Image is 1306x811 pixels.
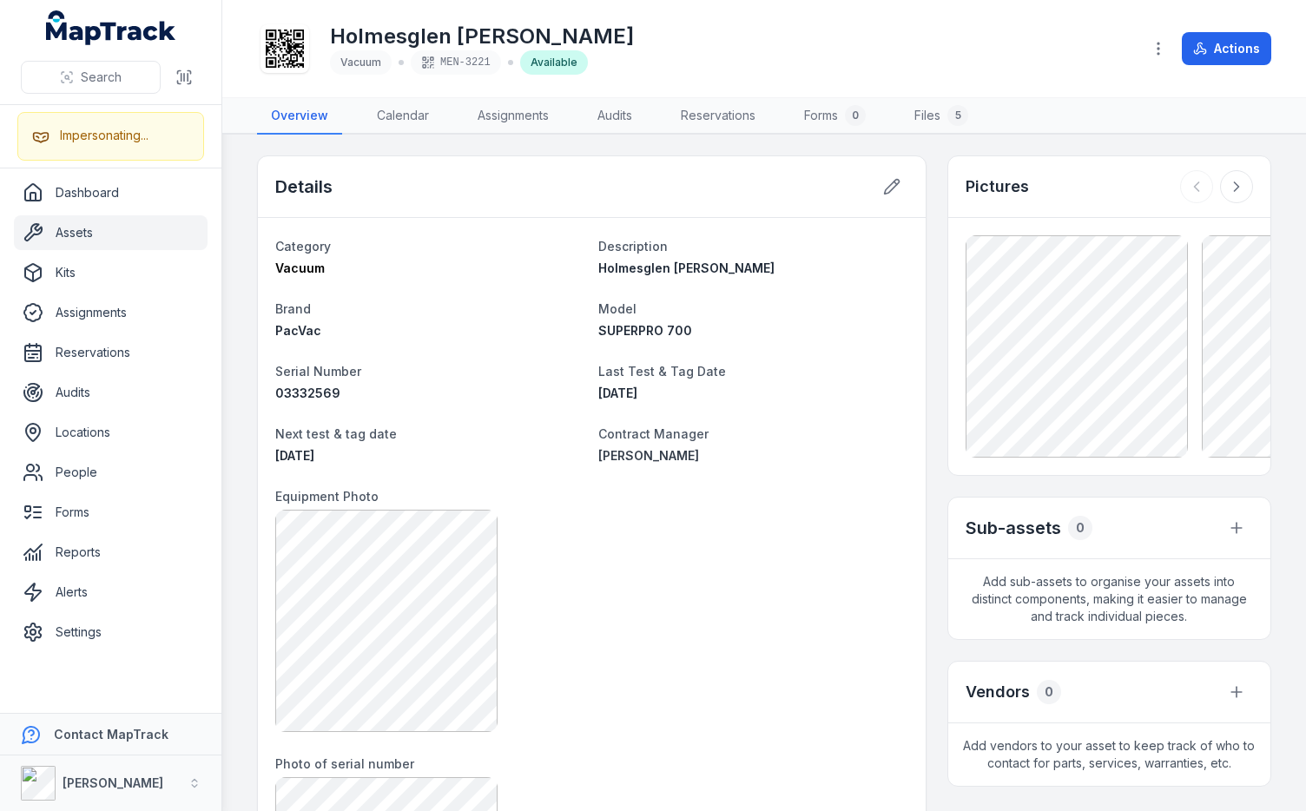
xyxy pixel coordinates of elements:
span: Serial Number [275,364,361,379]
span: Vacuum [275,260,325,275]
a: Dashboard [14,175,208,210]
span: Next test & tag date [275,426,397,441]
div: 0 [1037,680,1061,704]
a: Forms [14,495,208,530]
span: 03332569 [275,386,340,400]
div: Impersonating... [60,127,148,144]
span: Model [598,301,637,316]
span: Brand [275,301,311,316]
strong: Contact MapTrack [54,727,168,742]
a: People [14,455,208,490]
time: 12/11/2025, 11:00:00 pm [275,448,314,463]
time: 13/05/2025, 12:00:00 am [598,386,637,400]
a: Reservations [14,335,208,370]
a: Audits [14,375,208,410]
span: Holmesglen [PERSON_NAME] [598,260,775,275]
span: [DATE] [598,386,637,400]
h3: Vendors [966,680,1030,704]
a: Audits [584,98,646,135]
div: 0 [1068,516,1092,540]
a: Calendar [363,98,443,135]
a: Files5 [900,98,982,135]
span: SUPERPRO 700 [598,323,692,338]
button: Search [21,61,161,94]
span: [DATE] [275,448,314,463]
h2: Sub-assets [966,516,1061,540]
a: Assignments [14,295,208,330]
span: Add vendors to your asset to keep track of who to contact for parts, services, warranties, etc. [948,723,1270,786]
div: 5 [947,105,968,126]
a: Kits [14,255,208,290]
button: Actions [1182,32,1271,65]
strong: [PERSON_NAME] [63,775,163,790]
a: MapTrack [46,10,176,45]
span: Photo of serial number [275,756,414,771]
a: Alerts [14,575,208,610]
h2: Details [275,175,333,199]
span: Equipment Photo [275,489,379,504]
a: [PERSON_NAME] [598,447,907,465]
span: PacVac [275,323,321,338]
span: Search [81,69,122,86]
span: Last Test & Tag Date [598,364,726,379]
a: Reports [14,535,208,570]
a: Assignments [464,98,563,135]
div: Available [520,50,588,75]
a: Reservations [667,98,769,135]
span: Add sub-assets to organise your assets into distinct components, making it easier to manage and t... [948,559,1270,639]
a: Assets [14,215,208,250]
h1: Holmesglen [PERSON_NAME] [330,23,634,50]
span: Contract Manager [598,426,709,441]
div: 0 [845,105,866,126]
span: Description [598,239,668,254]
a: Forms0 [790,98,880,135]
div: MEN-3221 [411,50,501,75]
h3: Pictures [966,175,1029,199]
a: Locations [14,415,208,450]
a: Settings [14,615,208,649]
span: Category [275,239,331,254]
span: Vacuum [340,56,381,69]
a: Overview [257,98,342,135]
